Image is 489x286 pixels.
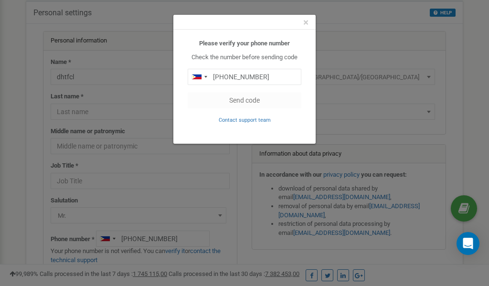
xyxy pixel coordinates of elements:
[188,53,301,62] p: Check the number before sending code
[199,40,290,47] b: Please verify your phone number
[219,116,271,123] a: Contact support team
[219,117,271,123] small: Contact support team
[188,69,210,85] div: Telephone country code
[457,232,479,255] div: Open Intercom Messenger
[188,92,301,108] button: Send code
[303,18,308,28] button: Close
[303,17,308,28] span: ×
[188,69,301,85] input: 0905 123 4567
